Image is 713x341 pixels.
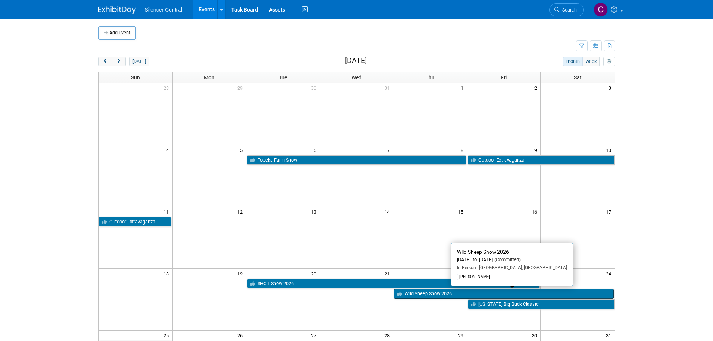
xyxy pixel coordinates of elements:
[98,6,136,14] img: ExhibitDay
[237,269,246,278] span: 19
[426,74,435,80] span: Thu
[468,155,614,165] a: Outdoor Extravaganza
[560,7,577,13] span: Search
[310,207,320,216] span: 13
[384,83,393,92] span: 31
[98,57,112,66] button: prev
[98,26,136,40] button: Add Event
[605,331,615,340] span: 31
[239,145,246,155] span: 5
[386,145,393,155] span: 7
[204,74,214,80] span: Mon
[131,74,140,80] span: Sun
[605,145,615,155] span: 10
[531,207,540,216] span: 16
[531,331,540,340] span: 30
[457,257,567,263] div: [DATE] to [DATE]
[99,217,171,227] a: Outdoor Extravaganza
[163,207,172,216] span: 11
[476,265,567,270] span: [GEOGRAPHIC_DATA], [GEOGRAPHIC_DATA]
[165,145,172,155] span: 4
[247,155,466,165] a: Topeka Farm Show
[384,331,393,340] span: 28
[129,57,149,66] button: [DATE]
[460,83,467,92] span: 1
[563,57,583,66] button: month
[457,274,492,280] div: [PERSON_NAME]
[145,7,182,13] span: Silencer Central
[112,57,126,66] button: next
[460,145,467,155] span: 8
[237,83,246,92] span: 29
[237,331,246,340] span: 26
[457,249,509,255] span: Wild Sheep Show 2026
[457,265,476,270] span: In-Person
[351,74,362,80] span: Wed
[310,269,320,278] span: 20
[313,145,320,155] span: 6
[457,331,467,340] span: 29
[582,57,600,66] button: week
[247,279,540,289] a: SHOT Show 2026
[603,57,615,66] button: myCustomButton
[594,3,608,17] img: Cade Cox
[163,269,172,278] span: 18
[345,57,367,65] h2: [DATE]
[549,3,584,16] a: Search
[605,207,615,216] span: 17
[279,74,287,80] span: Tue
[310,331,320,340] span: 27
[394,289,613,299] a: Wild Sheep Show 2026
[384,269,393,278] span: 21
[310,83,320,92] span: 30
[605,269,615,278] span: 24
[607,59,612,64] i: Personalize Calendar
[534,83,540,92] span: 2
[501,74,507,80] span: Fri
[608,83,615,92] span: 3
[237,207,246,216] span: 12
[457,207,467,216] span: 15
[468,299,614,309] a: [US_STATE] Big Buck Classic
[384,207,393,216] span: 14
[534,145,540,155] span: 9
[574,74,582,80] span: Sat
[163,83,172,92] span: 28
[163,331,172,340] span: 25
[493,257,521,262] span: (Committed)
